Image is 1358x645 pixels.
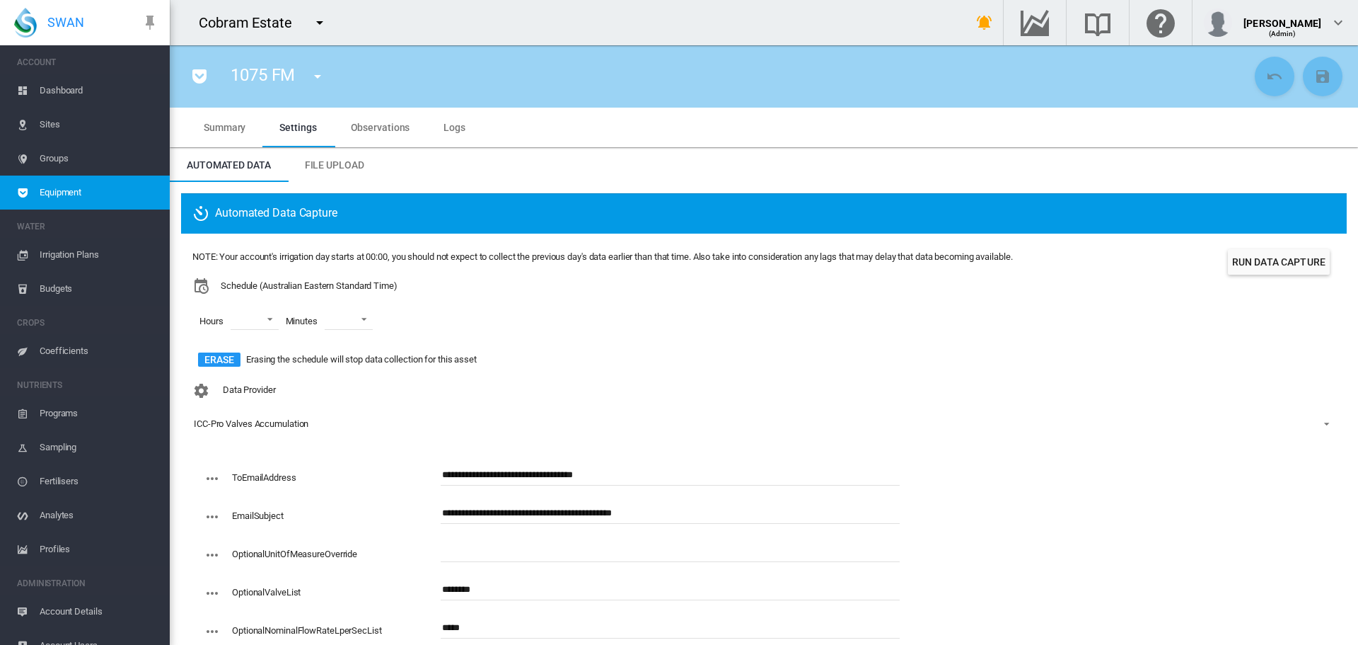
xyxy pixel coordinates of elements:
img: profile.jpg [1204,8,1232,37]
span: Automated Data [187,159,271,171]
span: SWAN [47,13,84,31]
span: Hours [192,308,231,335]
md-icon: icon-chevron-down [1330,14,1347,31]
span: Account Details [40,595,158,629]
span: CROPS [17,312,158,334]
md-icon: icon-dots-horizontal [204,547,221,564]
span: Sampling [40,430,158,464]
md-icon: icon-pocket [191,68,208,85]
md-icon: icon-cog [192,382,209,399]
span: ACCOUNT [17,51,158,74]
span: ADMINISTRATION [17,572,158,595]
span: Observations [351,122,410,133]
span: Dashboard [40,74,158,108]
md-icon: icon-menu-down [311,14,328,31]
md-icon: icon-dots-horizontal [204,470,221,487]
label: OptionalNominalFlowRateLperSecList [232,625,382,636]
span: WATER [17,215,158,238]
span: File Upload [305,159,364,171]
md-icon: icon-content-save [1314,68,1331,85]
span: Coefficients [40,334,158,368]
span: Schedule (Australian Eastern Standard Time) [221,280,397,292]
button: icon-bell-ring [970,8,999,37]
md-icon: icon-dots-horizontal [204,623,221,640]
span: NUTRIENTS [17,374,158,396]
div: [PERSON_NAME] [1243,11,1321,25]
span: Profiles [40,532,158,566]
div: Cobram Estate [199,13,305,33]
button: icon-menu-down [303,62,332,91]
label: ToEmailAddress [232,472,296,483]
div: ICC-Pro Valves Accumulation [194,418,308,429]
md-icon: Go to the Data Hub [1018,14,1052,31]
md-icon: icon-bell-ring [976,14,993,31]
button: Erase [198,353,240,367]
button: Save Changes [1303,57,1342,96]
span: Irrigation Plans [40,238,158,272]
span: Budgets [40,272,158,306]
md-icon: icon-dots-horizontal [204,585,221,602]
span: Settings [279,122,316,133]
span: Erasing the schedule will stop data collection for this asset [246,353,477,366]
label: OptionalUnitOfMeasureOverride [232,549,357,559]
span: Minutes [279,308,325,335]
span: Equipment [40,176,158,210]
img: SWAN-Landscape-Logo-Colour-drop.png [14,8,37,38]
span: Sites [40,108,158,142]
span: Data Provider [223,385,276,396]
md-icon: icon-camera-timer [192,205,215,222]
span: Logs [443,122,465,133]
button: Run Data Capture [1228,249,1330,275]
button: icon-menu-down [306,8,334,37]
button: icon-pocket [185,62,214,91]
span: Fertilisers [40,464,158,498]
span: (Admin) [1269,30,1296,38]
span: Programs [40,396,158,430]
md-icon: icon-calendar-clock [192,278,209,295]
md-icon: icon-menu-down [309,68,326,85]
div: NOTE: Your account's irrigation day starts at 00:00, you should not expect to collect the previou... [192,251,1012,263]
md-icon: icon-dots-horizontal [204,508,221,525]
label: OptionalValveList [232,587,301,598]
md-select: Configuration: ICC-Pro Valves Accumulation [192,413,1335,435]
md-icon: icon-pin [141,14,158,31]
md-icon: icon-undo [1266,68,1283,85]
span: Summary [204,122,245,133]
button: Cancel Changes [1255,57,1294,96]
span: 1075 FM [231,65,295,85]
md-icon: Search the knowledge base [1081,14,1115,31]
span: Analytes [40,498,158,532]
md-icon: Click here for help [1144,14,1178,31]
label: EmailSubject [232,510,284,521]
span: Automated Data Capture [192,205,337,222]
span: Groups [40,142,158,176]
